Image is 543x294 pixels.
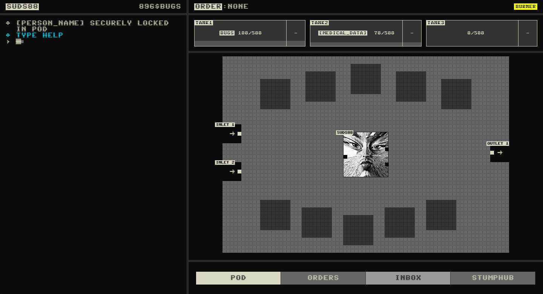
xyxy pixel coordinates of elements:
[514,3,537,10] button: BURNER
[5,32,11,39] span: ◊
[139,4,181,9] div: $BUGS
[281,272,366,285] div: Orders
[5,20,11,26] span: ◊
[366,272,451,285] div: Inbox
[5,39,11,45] span: ›
[194,4,248,9] div: : NONE
[5,20,181,32] span: [PERSON_NAME] securely locked in pod
[6,3,39,10] span: suds88
[194,3,222,10] span: ORDER
[5,32,63,39] span: Type help
[451,272,535,285] div: STUMPHUB
[196,272,281,285] div: Pod
[16,39,21,45] div: █
[139,4,155,9] span: 896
